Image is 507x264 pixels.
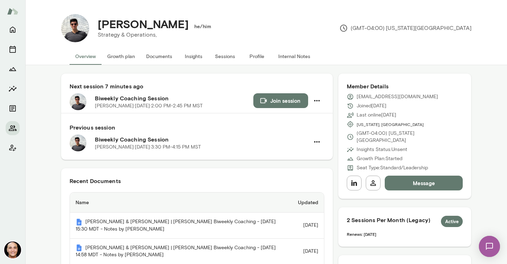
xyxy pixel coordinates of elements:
button: Insights [6,82,20,96]
button: Members [6,121,20,135]
p: Joined [DATE] [357,102,386,109]
button: Sessions [209,48,241,65]
th: Updated [286,193,324,213]
p: [EMAIL_ADDRESS][DOMAIN_NAME] [357,93,438,100]
img: Yan Sim [61,14,89,42]
button: Growth Plan [6,62,20,76]
span: Renews: [DATE] [347,232,376,237]
h6: Next session 7 minutes ago [70,82,324,90]
h6: Biweekly Coaching Session [95,135,310,144]
h6: Recent Documents [70,177,324,185]
p: (GMT-04:00) [US_STATE][GEOGRAPHIC_DATA] [357,130,463,144]
button: Insights [178,48,209,65]
button: Sessions [6,42,20,56]
p: Seat Type: Standard/Leadership [357,164,428,171]
button: Documents [6,101,20,115]
th: Name [70,193,286,213]
p: Insights Status: Unsent [357,146,407,153]
button: Message [385,176,463,190]
button: Growth plan [102,48,141,65]
h6: he/him [194,23,212,30]
button: Documents [141,48,178,65]
button: Overview [70,48,102,65]
td: [DATE] [286,213,324,239]
h6: Biweekly Coaching Session [95,94,253,102]
span: Active [441,218,463,225]
button: Profile [241,48,273,65]
h6: 2 Sessions Per Month (Legacy) [347,216,463,227]
th: [PERSON_NAME] & [PERSON_NAME] | [PERSON_NAME] Biweekly Coaching - [DATE] 15:30 MDT - Notes by [PE... [70,213,286,239]
p: [PERSON_NAME] · [DATE] · 2:00 PM-2:45 PM MST [95,102,203,109]
img: Mento [76,244,83,251]
h6: Member Details [347,82,463,90]
img: James Menezes [4,241,21,258]
span: [US_STATE], [GEOGRAPHIC_DATA] [357,121,424,127]
button: Home [6,23,20,37]
button: Client app [6,141,20,155]
p: Strategy & Operations, [98,31,206,39]
img: Mento [76,219,83,226]
p: (GMT-04:00) [US_STATE][GEOGRAPHIC_DATA] [339,24,472,32]
p: Growth Plan: Started [357,155,402,162]
p: Last online [DATE] [357,112,396,119]
button: Internal Notes [273,48,316,65]
button: Join session [253,93,308,108]
img: Mento [7,5,18,18]
h4: [PERSON_NAME] [98,17,189,31]
h6: Previous session [70,123,324,132]
p: [PERSON_NAME] · [DATE] · 3:30 PM-4:15 PM MST [95,144,201,151]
